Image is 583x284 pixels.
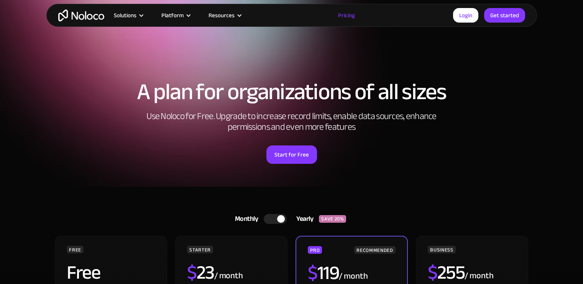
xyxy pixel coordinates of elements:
h2: Free [67,263,100,282]
a: Get started [484,8,525,23]
div: Resources [199,10,250,20]
div: RECOMMENDED [354,246,395,254]
h2: Use Noloco for Free. Upgrade to increase record limits, enable data sources, enhance permissions ... [138,111,445,132]
div: / month [339,270,368,282]
div: SAVE 20% [319,215,346,223]
div: Resources [209,10,235,20]
div: Platform [152,10,199,20]
div: Solutions [104,10,152,20]
div: Solutions [114,10,136,20]
a: Pricing [328,10,365,20]
div: BUSINESS [428,246,455,253]
a: home [58,10,104,21]
h2: 119 [308,263,339,282]
div: PRO [308,246,322,254]
a: Login [453,8,478,23]
h2: 23 [187,263,214,282]
div: Platform [161,10,184,20]
div: Yearly [287,213,319,225]
div: / month [465,270,493,282]
div: Monthly [225,213,264,225]
h2: 255 [428,263,465,282]
a: Start for Free [266,145,317,164]
div: / month [214,270,243,282]
div: STARTER [187,246,213,253]
h1: A plan for organizations of all sizes [54,80,529,103]
div: FREE [67,246,84,253]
